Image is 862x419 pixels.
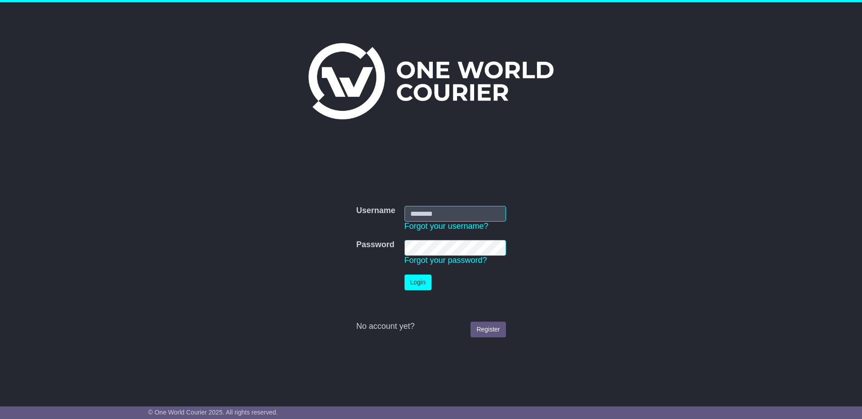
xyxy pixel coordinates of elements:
button: Login [405,275,431,290]
a: Forgot your password? [405,256,487,265]
a: Register [471,322,506,337]
label: Password [356,240,394,250]
div: No account yet? [356,322,506,332]
span: © One World Courier 2025. All rights reserved. [148,409,278,416]
label: Username [356,206,395,216]
img: One World [308,43,554,119]
a: Forgot your username? [405,222,488,231]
